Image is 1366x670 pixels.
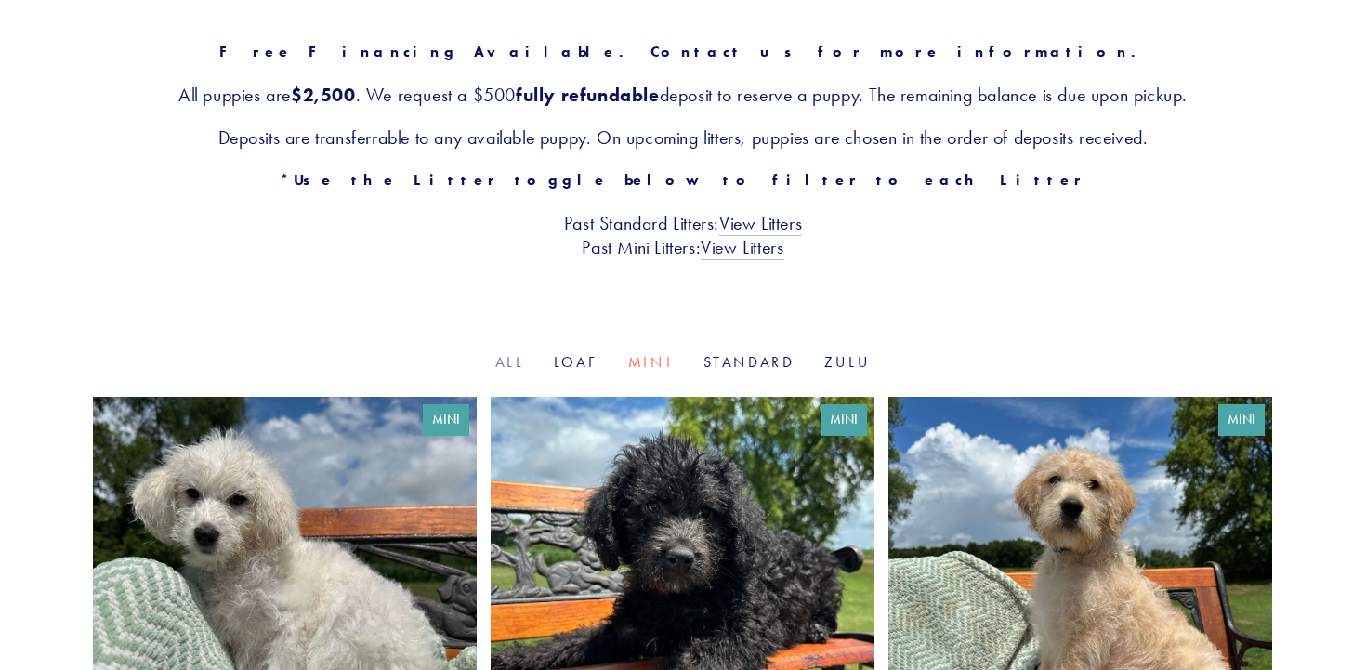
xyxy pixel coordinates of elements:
strong: *Use the Litter toggle below to filter to each Litter [280,171,1085,189]
h3: Past Standard Litters: Past Mini Litters: [93,211,1273,259]
strong: $2,500 [291,84,356,106]
strong: Free Financing Available. Contact us for more information. [219,43,1148,60]
a: Standard [703,353,795,371]
a: All [495,353,524,371]
a: View Litters [701,236,783,260]
a: Mini [628,353,674,371]
a: View Litters [719,212,802,236]
h3: Deposits are transferrable to any available puppy. On upcoming litters, puppies are chosen in the... [93,125,1273,150]
h3: All puppies are . We request a $500 deposit to reserve a puppy. The remaining balance is due upon... [93,83,1273,107]
a: Loaf [554,353,598,371]
a: Zulu [824,353,871,371]
strong: fully refundable [516,84,660,106]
